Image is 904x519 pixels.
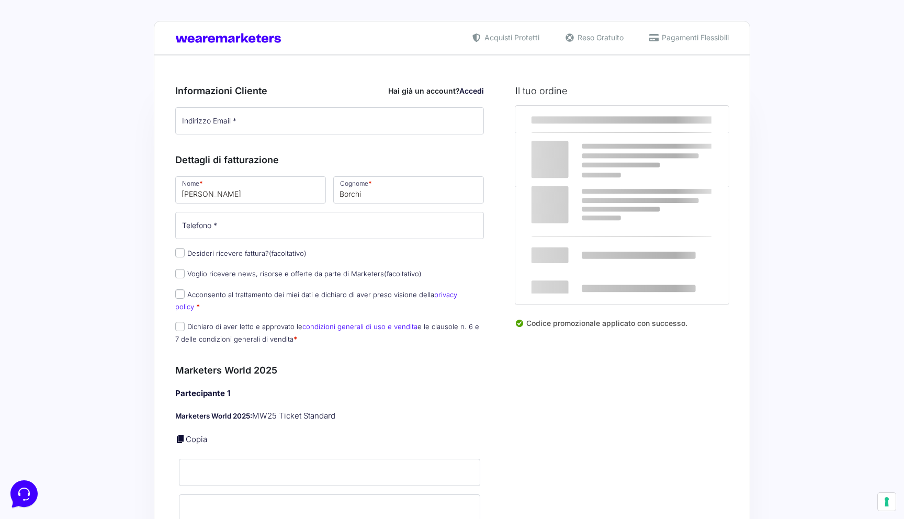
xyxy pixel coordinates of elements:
[175,212,484,239] input: Telefono *
[459,86,484,95] a: Accedi
[137,336,201,360] button: Aiuto
[17,88,193,109] button: Inizia una conversazione
[31,351,49,360] p: Home
[29,17,51,25] div: v 4.0.25
[175,249,307,257] label: Desideri ricevere fattura?
[575,32,624,43] span: Reso Gratuito
[515,220,638,304] th: Totale
[33,59,54,80] img: dark
[17,27,25,36] img: website_grey.svg
[68,94,154,103] span: Inizia una conversazione
[384,269,422,278] span: (facoltativo)
[161,351,176,360] p: Aiuto
[175,289,185,299] input: Acconsento al trattamento dei miei dati e dichiaro di aver preso visione dellaprivacy policy
[175,269,422,278] label: Voglio ricevere news, risorse e offerte da parte di Marketers
[73,336,137,360] button: Messaggi
[175,434,186,444] a: Copia i dettagli dell'acquirente
[50,59,71,80] img: dark
[515,318,729,337] div: Codice promozionale applicato con successo.
[175,410,484,422] p: MW25 Ticket Standard
[175,107,484,134] input: Indirizzo Email *
[8,336,73,360] button: Home
[175,388,484,400] h4: Partecipante 1
[388,85,484,96] div: Hai già un account?
[27,27,117,36] div: Dominio: [DOMAIN_NAME]
[482,32,539,43] span: Acquisti Protetti
[8,478,40,510] iframe: Customerly Messenger Launcher
[515,84,729,98] h3: Il tuo ordine
[175,176,326,204] input: Nome *
[111,130,193,138] a: Apri Centro Assistenza
[175,322,185,331] input: Dichiaro di aver letto e approvato lecondizioni generali di uso e venditae le clausole n. 6 e 7 d...
[8,8,176,25] h2: Ciao da Marketers 👋
[515,187,638,220] th: Subtotale
[175,363,484,377] h3: Marketers World 2025
[17,59,38,80] img: dark
[878,493,896,511] button: Le tue preferenze relative al consenso per le tecnologie di tracciamento
[175,322,479,343] label: Dichiaro di aver letto e approvato le e le clausole n. 6 e 7 delle condizioni generali di vendita
[515,106,638,133] th: Prodotto
[55,62,80,69] div: Dominio
[17,130,82,138] span: Trova una risposta
[105,61,114,69] img: tab_keywords_by_traffic_grey.svg
[269,249,307,257] span: (facoltativo)
[333,176,484,204] input: Cognome *
[117,62,174,69] div: Keyword (traffico)
[17,17,25,25] img: logo_orange.svg
[17,42,89,50] span: Le tue conversazioni
[659,32,729,43] span: Pagamenti Flessibili
[175,290,457,311] a: privacy policy
[186,434,207,444] a: Copia
[175,153,484,167] h3: Dettagli di fatturazione
[24,152,171,163] input: Cerca un articolo...
[638,106,729,133] th: Subtotale
[175,248,185,257] input: Desideri ricevere fattura?(facoltativo)
[175,412,252,420] strong: Marketers World 2025:
[91,351,119,360] p: Messaggi
[175,84,484,98] h3: Informazioni Cliente
[43,61,52,69] img: tab_domain_overview_orange.svg
[175,290,457,311] label: Acconsento al trattamento dei miei dati e dichiaro di aver preso visione della
[175,269,185,278] input: Voglio ricevere news, risorse e offerte da parte di Marketers(facoltativo)
[302,322,417,331] a: condizioni generali di uso e vendita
